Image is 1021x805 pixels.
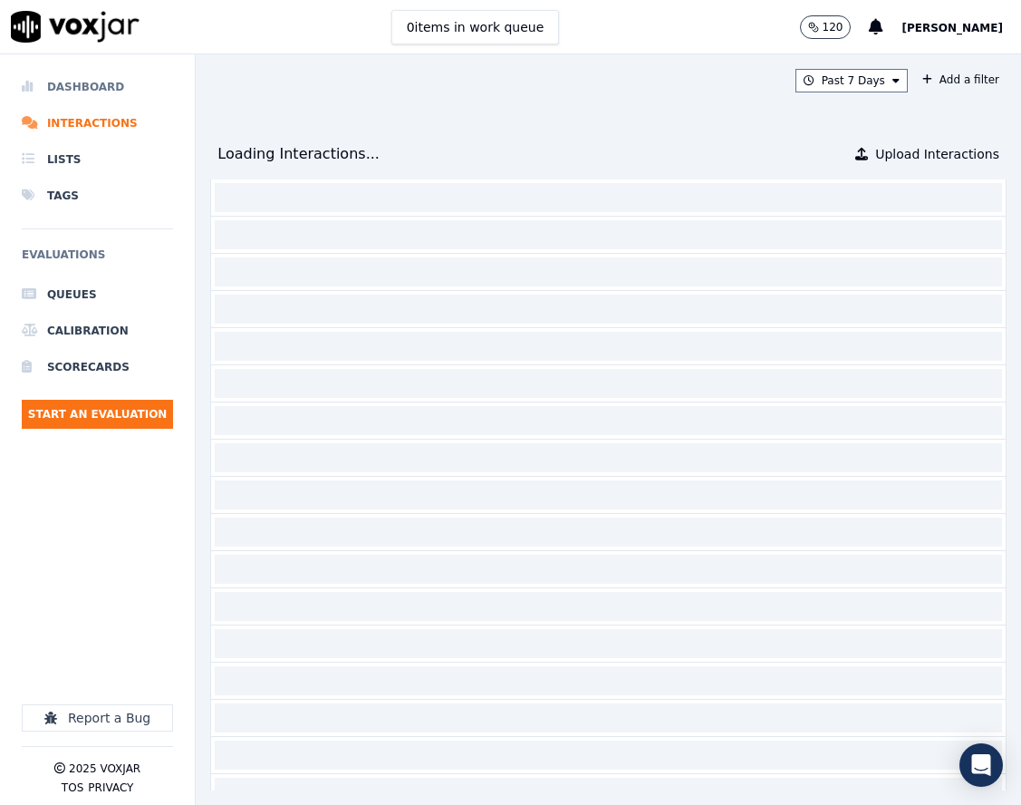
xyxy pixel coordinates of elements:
button: Report a Bug [22,704,173,732]
img: voxjar logo [11,11,140,43]
span: Upload Interactions [875,145,999,163]
button: 0items in work queue [391,10,560,44]
button: [PERSON_NAME] [901,16,1021,38]
a: Tags [22,178,173,214]
button: Past 7 Days [795,69,908,92]
button: 120 [800,15,870,39]
button: Privacy [88,781,133,795]
button: Start an Evaluation [22,400,173,429]
a: Calibration [22,313,173,349]
button: 120 [800,15,852,39]
a: Dashboard [22,69,173,105]
h6: Evaluations [22,244,173,276]
button: TOS [62,781,83,795]
p: 2025 Voxjar [69,761,140,776]
div: Loading Interactions... [217,143,380,165]
a: Queues [22,276,173,313]
button: Upload Interactions [855,145,999,163]
a: Interactions [22,105,173,141]
span: [PERSON_NAME] [901,22,1003,34]
a: Lists [22,141,173,178]
button: Add a filter [915,69,1007,91]
p: 120 [823,20,843,34]
a: Scorecards [22,349,173,385]
div: Open Intercom Messenger [959,743,1003,787]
